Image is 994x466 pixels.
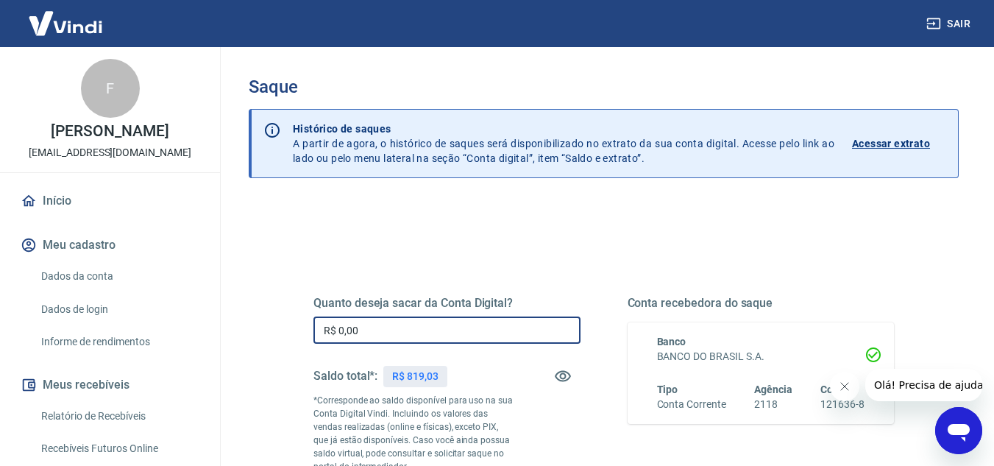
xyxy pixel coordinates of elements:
p: R$ 819,03 [392,369,439,384]
span: Conta [820,384,848,395]
iframe: Fechar mensagem [830,372,859,401]
iframe: Mensagem da empresa [865,369,982,401]
p: [PERSON_NAME] [51,124,168,139]
a: Dados de login [35,294,202,325]
iframe: Botão para abrir a janela de mensagens [935,407,982,454]
h6: BANCO DO BRASIL S.A. [657,349,865,364]
p: Histórico de saques [293,121,834,136]
span: Olá! Precisa de ajuda? [9,10,124,22]
button: Meu cadastro [18,229,202,261]
span: Tipo [657,384,678,395]
a: Dados da conta [35,261,202,292]
div: F [81,59,140,118]
p: [EMAIL_ADDRESS][DOMAIN_NAME] [29,145,191,160]
a: Informe de rendimentos [35,327,202,357]
span: Agência [754,384,792,395]
img: Vindi [18,1,113,46]
h6: 2118 [754,397,792,412]
button: Sair [923,10,976,38]
h3: Saque [249,77,959,97]
h6: Conta Corrente [657,397,726,412]
a: Relatório de Recebíveis [35,401,202,431]
a: Recebíveis Futuros Online [35,434,202,464]
h5: Conta recebedora do saque [628,296,895,311]
h5: Quanto deseja sacar da Conta Digital? [313,296,581,311]
h5: Saldo total*: [313,369,377,384]
span: Banco [657,336,686,347]
a: Acessar extrato [852,121,946,166]
p: A partir de agora, o histórico de saques será disponibilizado no extrato da sua conta digital. Ac... [293,121,834,166]
h6: 121636-8 [820,397,865,412]
button: Meus recebíveis [18,369,202,401]
a: Início [18,185,202,217]
p: Acessar extrato [852,136,930,151]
